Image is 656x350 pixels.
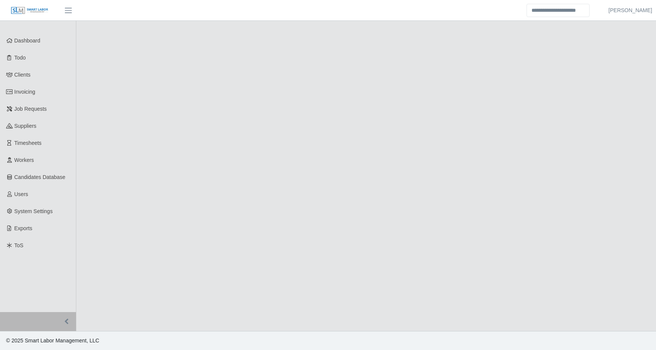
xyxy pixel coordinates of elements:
span: Invoicing [14,89,35,95]
span: Dashboard [14,38,41,44]
span: Candidates Database [14,174,66,180]
span: ToS [14,242,24,248]
span: Clients [14,72,31,78]
a: [PERSON_NAME] [609,6,652,14]
input: Search [527,4,590,17]
span: Workers [14,157,34,163]
span: © 2025 Smart Labor Management, LLC [6,337,99,344]
span: Suppliers [14,123,36,129]
img: SLM Logo [11,6,49,15]
span: Timesheets [14,140,42,146]
span: Users [14,191,28,197]
span: System Settings [14,208,53,214]
span: Job Requests [14,106,47,112]
span: Exports [14,225,32,231]
span: Todo [14,55,26,61]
